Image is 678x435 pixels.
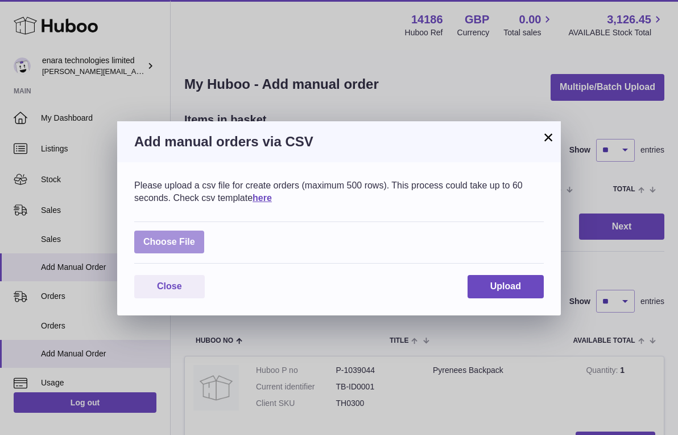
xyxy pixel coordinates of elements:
[134,133,544,151] h3: Add manual orders via CSV
[157,281,182,291] span: Close
[541,130,555,144] button: ×
[134,231,204,254] span: Choose File
[468,275,544,298] button: Upload
[134,179,544,204] div: Please upload a csv file for create orders (maximum 500 rows). This process could take up to 60 s...
[253,193,272,203] a: here
[134,275,205,298] button: Close
[490,281,521,291] span: Upload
